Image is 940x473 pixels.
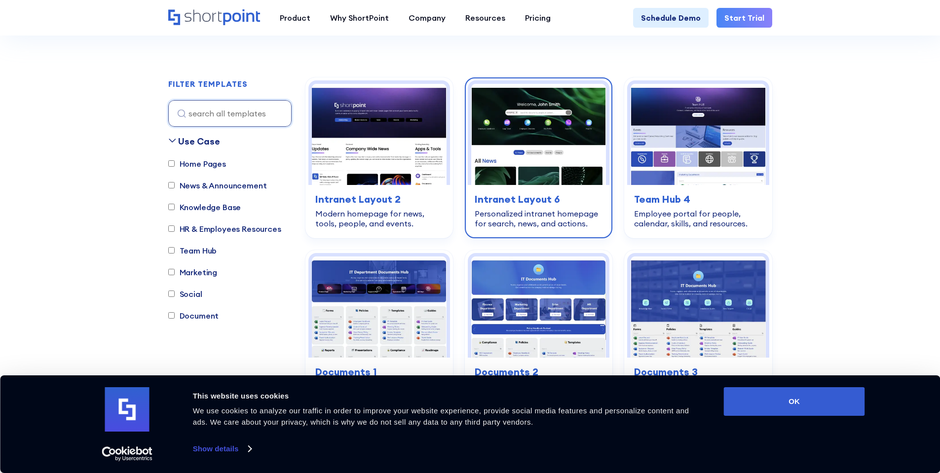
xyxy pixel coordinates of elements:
img: Intranet Layout 6 – SharePoint Homepage Design: Personalized intranet homepage for search, news, ... [471,84,606,185]
label: Team Hub [168,245,217,256]
h3: Documents 3 [634,364,762,379]
input: News & Announcement [168,182,175,188]
a: Documents 1 – SharePoint Document Library Template: Faster document findability with search, filt... [305,250,453,411]
input: Knowledge Base [168,204,175,210]
div: This website uses cookies [193,390,702,402]
input: search all templates [168,100,292,127]
a: Documents 3 – Document Management System Template: All-in-one system for documents, updates, and ... [624,250,772,411]
a: Home [168,9,260,26]
a: Schedule Demo [633,8,709,28]
img: logo [105,387,150,432]
a: Intranet Layout 2 – SharePoint Homepage Design: Modern homepage for news, tools, people, and even... [305,77,453,238]
input: Social [168,291,175,297]
h3: Intranet Layout 2 [315,192,443,207]
div: Product [280,12,310,24]
a: Usercentrics Cookiebot - opens in a new window [84,446,170,461]
div: FILTER TEMPLATES [168,80,248,88]
input: HR & Employees Resources [168,225,175,232]
a: Show details [193,441,251,456]
label: Home Pages [168,158,226,170]
a: Company [399,8,455,28]
img: Documents 3 – Document Management System Template: All-in-one system for documents, updates, and ... [631,256,765,358]
img: Intranet Layout 2 – SharePoint Homepage Design: Modern homepage for news, tools, people, and events. [312,84,447,185]
div: Why ShortPoint [330,12,389,24]
label: HR & Employees Resources [168,223,281,235]
a: Team Hub 4 – SharePoint Employee Portal Template: Employee portal for people, calendar, skills, a... [624,77,772,238]
a: Why ShortPoint [320,8,399,28]
a: Product [270,8,320,28]
div: Resources [465,12,505,24]
div: Pricing [525,12,551,24]
div: Company [409,12,446,24]
div: Modern homepage for news, tools, people, and events. [315,209,443,228]
label: News & Announcement [168,180,267,191]
a: Documents 2 – Document Management Template: Central document hub with alerts, search, and actions... [465,250,612,411]
div: Employee portal for people, calendar, skills, and resources. [634,209,762,228]
label: Document [168,310,219,322]
h3: Documents 1 [315,364,443,379]
input: Home Pages [168,160,175,167]
a: Resources [455,8,515,28]
label: Marketing [168,266,218,278]
input: Marketing [168,269,175,275]
div: Use Case [178,135,220,148]
label: Social [168,288,202,300]
div: Personalized intranet homepage for search, news, and actions. [475,209,602,228]
img: Team Hub 4 – SharePoint Employee Portal Template: Employee portal for people, calendar, skills, a... [631,84,765,185]
a: Intranet Layout 6 – SharePoint Homepage Design: Personalized intranet homepage for search, news, ... [465,77,612,238]
img: Documents 1 – SharePoint Document Library Template: Faster document findability with search, filt... [312,256,447,358]
input: Document [168,312,175,319]
span: We use cookies to analyze our traffic in order to improve your website experience, provide social... [193,406,689,426]
label: Knowledge Base [168,201,241,213]
h3: Documents 2 [475,364,602,379]
h3: Team Hub 4 [634,192,762,207]
h3: Intranet Layout 6 [475,192,602,207]
a: Pricing [515,8,561,28]
a: Start Trial [716,8,772,28]
img: Documents 2 – Document Management Template: Central document hub with alerts, search, and actions. [471,256,606,358]
button: OK [724,387,865,416]
input: Team Hub [168,247,175,254]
